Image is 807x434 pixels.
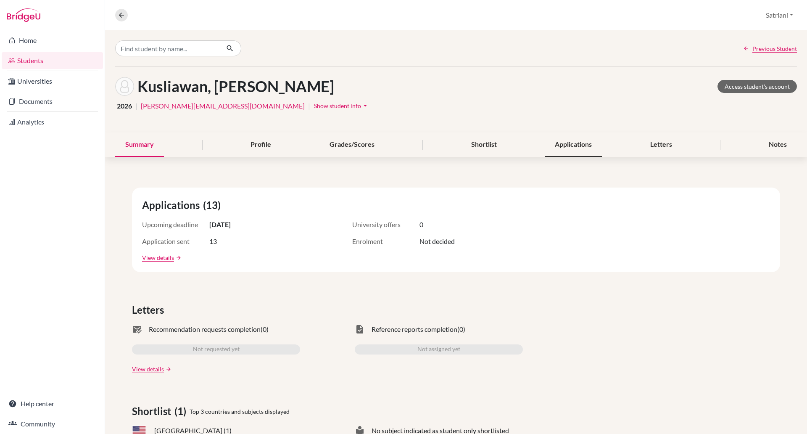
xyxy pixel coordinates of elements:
span: (0) [457,324,465,334]
span: task [355,324,365,334]
span: Letters [132,302,167,318]
a: arrow_forward [164,366,171,372]
a: Access student's account [717,80,797,93]
div: Letters [640,132,682,157]
span: Recommendation requests completion [149,324,261,334]
span: Previous Student [752,44,797,53]
a: Help center [2,395,103,412]
a: Universities [2,73,103,90]
span: | [308,101,310,111]
a: Students [2,52,103,69]
span: Applications [142,198,203,213]
div: Summary [115,132,164,157]
div: Profile [240,132,281,157]
img: Raphael Aidan Kusliawan's avatar [115,77,134,96]
a: Previous Student [743,44,797,53]
button: Satriani [762,7,797,23]
div: Notes [759,132,797,157]
a: View details [132,365,164,373]
span: | [135,101,137,111]
span: Enrolment [352,236,419,246]
a: arrow_forward [174,255,182,261]
a: Community [2,415,103,432]
a: [PERSON_NAME][EMAIL_ADDRESS][DOMAIN_NAME] [141,101,305,111]
a: View details [142,253,174,262]
span: Shortlist [132,404,174,419]
i: arrow_drop_down [361,101,369,110]
button: Show student infoarrow_drop_down [314,99,370,112]
span: [DATE] [209,220,231,230]
span: (0) [261,324,269,334]
span: University offers [352,220,419,230]
span: Not assigned yet [417,344,460,355]
span: 2026 [117,101,132,111]
div: Grades/Scores [319,132,385,157]
a: Analytics [2,114,103,130]
input: Find student by name... [115,40,219,56]
span: Not decided [419,236,455,246]
a: Home [2,32,103,49]
a: Documents [2,93,103,110]
span: 0 [419,220,423,230]
h1: Kusliawan, [PERSON_NAME] [137,77,334,95]
div: Applications [545,132,602,157]
span: 13 [209,236,217,246]
img: Bridge-U [7,8,40,22]
span: Reference reports completion [372,324,457,334]
span: Not requested yet [193,344,240,355]
span: (1) [174,404,190,419]
span: Show student info [314,102,361,109]
span: (13) [203,198,224,213]
span: Top 3 countries and subjects displayed [190,407,290,416]
div: Shortlist [461,132,507,157]
span: Upcoming deadline [142,220,209,230]
span: mark_email_read [132,324,142,334]
span: Application sent [142,236,209,246]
